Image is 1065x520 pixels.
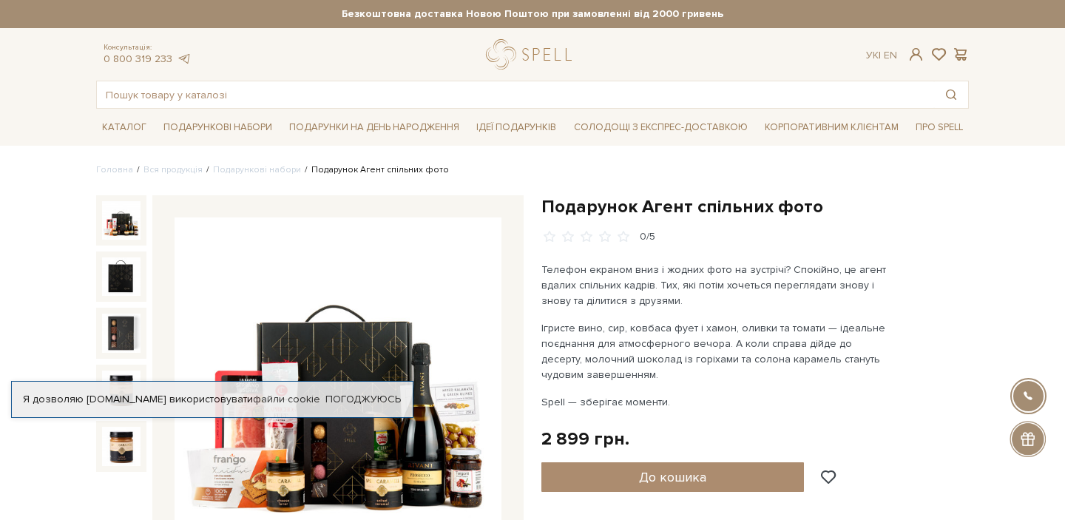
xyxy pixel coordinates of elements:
a: Солодощі з експрес-доставкою [568,115,754,140]
div: 0/5 [640,230,655,244]
a: Каталог [96,116,152,139]
a: Про Spell [910,116,969,139]
img: Подарунок Агент спільних фото [102,314,141,352]
div: Я дозволяю [DOMAIN_NAME] використовувати [12,393,413,406]
a: 0 800 319 233 [104,53,172,65]
a: Погоджуюсь [325,393,401,406]
a: Вся продукція [143,164,203,175]
a: logo [486,39,578,70]
img: Подарунок Агент спільних фото [102,201,141,240]
div: 2 899 грн. [541,428,629,450]
a: Подарункові набори [158,116,278,139]
span: | [879,49,881,61]
a: Ідеї подарунків [470,116,562,139]
a: En [884,49,897,61]
a: Подарункові набори [213,164,301,175]
a: Подарунки на День народження [283,116,465,139]
button: Пошук товару у каталозі [934,81,968,108]
a: Корпоративним клієнтам [759,116,905,139]
input: Пошук товару у каталозі [97,81,934,108]
span: До кошика [639,469,706,485]
li: Подарунок Агент спільних фото [301,163,449,177]
p: Телефон екраном вниз і жодних фото на зустрічі? Спокійно, це агент вдалих спільних кадрів. Тих, я... [541,262,888,308]
p: Ігристе вино, сир, ковбаса фует і хамон, оливки та томати — ідеальне поєднання для атмосферного в... [541,320,888,382]
img: Подарунок Агент спільних фото [102,371,141,409]
a: файли cookie [253,393,320,405]
img: Подарунок Агент спільних фото [102,257,141,296]
strong: Безкоштовна доставка Новою Поштою при замовленні від 2000 гривень [96,7,969,21]
img: Подарунок Агент спільних фото [102,427,141,465]
p: Spell — зберігає моменти. [541,394,888,410]
h1: Подарунок Агент спільних фото [541,195,969,218]
a: Головна [96,164,133,175]
div: Ук [866,49,897,62]
span: Консультація: [104,43,191,53]
a: telegram [176,53,191,65]
button: До кошика [541,462,804,492]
